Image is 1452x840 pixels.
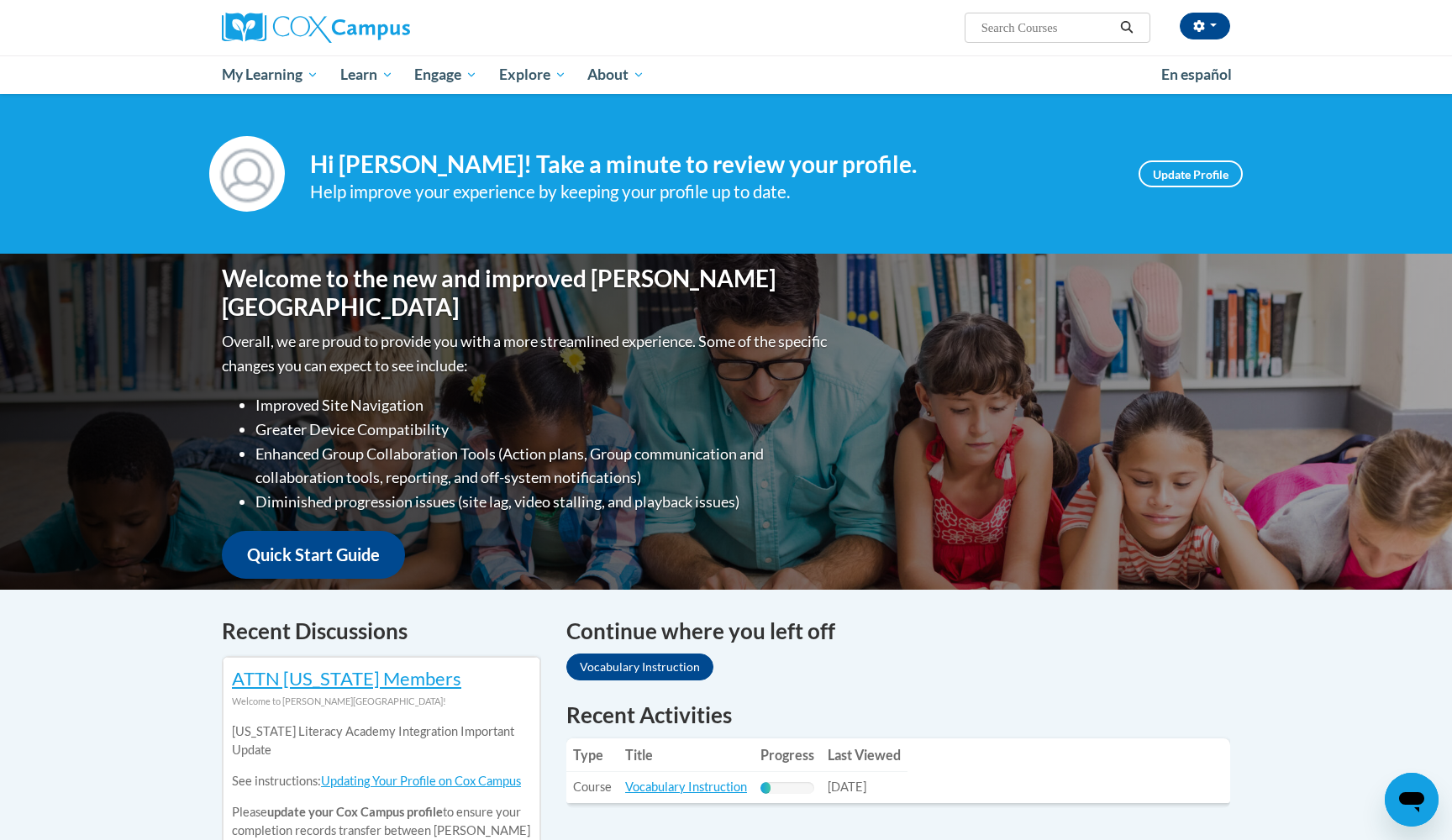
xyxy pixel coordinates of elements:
span: About [587,65,644,85]
span: Engage [414,65,477,85]
img: Profile Image [209,136,285,212]
a: ATTN [US_STATE] Members [232,667,461,690]
span: Explore [499,65,566,85]
input: Search Courses [980,18,1114,38]
li: Enhanced Group Collaboration Tools (Action plans, Group communication and collaboration tools, re... [255,442,831,491]
div: Welcome to [PERSON_NAME][GEOGRAPHIC_DATA]! [232,692,531,711]
span: En español [1161,66,1232,83]
img: Cox Campus [222,13,410,43]
h1: Welcome to the new and improved [PERSON_NAME][GEOGRAPHIC_DATA] [222,265,831,321]
a: Engage [403,55,488,94]
a: My Learning [211,55,329,94]
a: Vocabulary Instruction [566,654,713,680]
p: Overall, we are proud to provide you with a more streamlined experience. Some of the specific cha... [222,329,831,378]
a: Learn [329,55,404,94]
a: Vocabulary Instruction [625,780,747,794]
a: Quick Start Guide [222,531,405,579]
a: En español [1150,57,1243,92]
th: Type [566,738,618,772]
b: update your Cox Campus profile [267,805,443,819]
h1: Recent Activities [566,700,1230,730]
li: Greater Device Compatibility [255,417,831,442]
p: [US_STATE] Literacy Academy Integration Important Update [232,722,531,759]
th: Title [618,738,754,772]
span: Learn [340,65,393,85]
li: Diminished progression issues (site lag, video stalling, and playback issues) [255,490,831,514]
a: Explore [488,55,577,94]
div: Progress, % [760,782,771,794]
span: [DATE] [828,780,866,794]
a: About [577,55,656,94]
div: Help improve your experience by keeping your profile up to date. [310,178,1113,206]
span: My Learning [222,65,318,85]
p: See instructions: [232,772,531,790]
li: Improved Site Navigation [255,393,831,417]
iframe: Button to launch messaging window [1385,773,1439,827]
a: Updating Your Profile on Cox Campus [321,774,521,788]
h4: Continue where you left off [566,615,1230,648]
div: Main menu [197,55,1255,94]
h4: Hi [PERSON_NAME]! Take a minute to review your profile. [310,150,1113,179]
a: Cox Campus [222,13,541,43]
th: Last Viewed [821,738,907,772]
span: Course [573,780,612,794]
a: Update Profile [1139,160,1243,187]
th: Progress [754,738,821,772]
button: Account Settings [1180,13,1230,39]
button: Search [1114,18,1139,38]
h4: Recent Discussions [222,615,541,648]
